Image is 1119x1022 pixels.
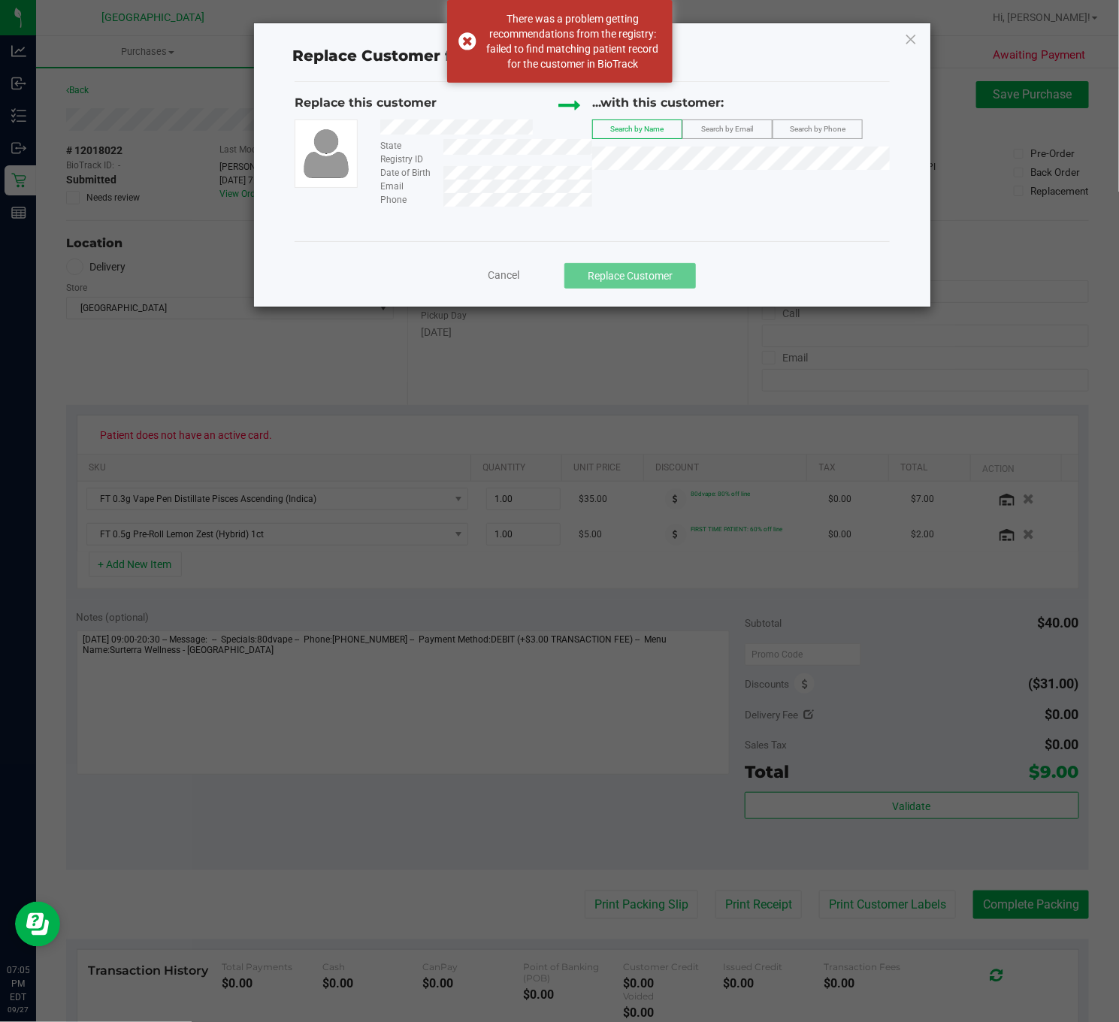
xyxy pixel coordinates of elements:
span: Search by Name [610,125,664,133]
div: Phone [369,193,443,207]
div: State Registry ID [369,139,443,166]
iframe: Resource center [15,902,60,947]
span: Replace Customer for Order #12018022 [283,44,613,69]
button: Replace Customer [564,263,696,289]
div: There was a problem getting recommendations from the registry: failed to find matching patient re... [485,11,661,71]
span: Cancel [488,269,519,281]
span: Search by Email [701,125,753,133]
div: Date of Birth [369,166,443,180]
span: Replace this customer [295,95,437,110]
div: Email [369,180,443,193]
span: ...with this customer: [592,95,724,110]
span: Search by Phone [790,125,845,133]
img: user-icon.png [298,126,354,181]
